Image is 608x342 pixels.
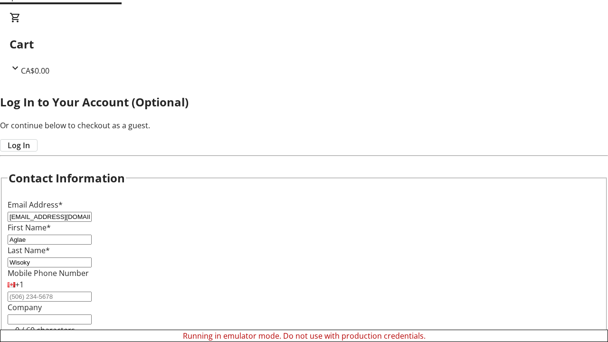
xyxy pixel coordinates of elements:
label: Email Address* [8,199,63,210]
label: Last Name* [8,245,50,256]
h2: Cart [9,36,598,53]
div: CartCA$0.00 [9,12,598,76]
label: First Name* [8,222,51,233]
span: CA$0.00 [21,66,49,76]
span: Log In [8,140,30,151]
tr-character-limit: 0 / 60 characters [15,325,75,335]
label: Company [8,302,42,313]
h2: Contact Information [9,170,125,187]
input: (506) 234-5678 [8,292,92,302]
label: Mobile Phone Number [8,268,89,278]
